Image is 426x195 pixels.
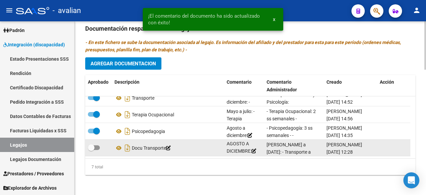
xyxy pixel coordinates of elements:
span: Integración (discapacidad) [3,41,65,48]
div: Transporte [114,93,221,103]
span: [DATE] 14:35 [326,133,353,138]
datatable-header-cell: Creado [324,75,377,97]
span: Acción [380,79,394,85]
button: Agregar Documentacion [85,57,161,70]
span: [DATE] 12:28 [326,149,353,155]
span: Padrón [3,27,25,34]
span: Explorador de Archivos [3,184,57,192]
span: - Terapia Ocupacional: 2 ss semanales - [PERSON_NAME] resol. vigente. A partir [PERSON_NAME] a [D... [267,109,316,182]
div: 7 total [85,163,103,171]
span: - avalian [53,3,81,18]
div: Terapia Ocupacional [114,109,221,120]
span: Comentario Administrador [267,79,297,92]
span: [DATE] 14:52 [326,99,353,105]
div: Open Intercom Messenger [403,172,419,188]
mat-icon: person [413,6,421,14]
span: Creado [326,79,342,85]
datatable-header-cell: Comentario [224,75,264,97]
mat-icon: menu [5,6,13,14]
span: [PERSON_NAME] [326,125,362,131]
span: [PERSON_NAME] [326,92,362,97]
div: Psicopedagogia [114,126,221,137]
span: Descripción [114,79,139,85]
span: Agosto a diciembre: [227,125,252,138]
span: [PERSON_NAME] [326,142,362,147]
datatable-header-cell: Aprobado [85,75,112,97]
span: [DATE] 14:56 [326,116,353,121]
span: Prestadores / Proveedores [3,170,64,177]
div: Docu Transporte [114,143,221,153]
span: x [273,16,275,22]
i: - En este fichero se sube la documentación asociada al legajo. Es información del afiliado y del ... [85,40,401,52]
i: Descargar documento [123,109,132,120]
span: AGOSTO A DICIEMBRE: [227,141,256,154]
span: [PERSON_NAME] [326,109,362,114]
span: - Psicopedagogía: 3 ss semanales - - [PERSON_NAME] [PERSON_NAME] - Valor resol. vigente - Valor r... [267,125,320,169]
button: x [268,13,281,25]
span: Aprobado [88,79,108,85]
span: Comentario [227,79,252,85]
span: Mayo a julio: - Terapia Ocupacional: 2 ss semanales - [PERSON_NAME] resol. vigente. [227,109,262,152]
i: Descargar documento [123,93,132,103]
i: Descargar documento [123,126,132,137]
datatable-header-cell: Acción [377,75,410,97]
span: Agregar Documentacion [91,61,156,67]
span: ¡El comentario del documento ha sido actualizado con éxito! [148,13,265,26]
datatable-header-cell: Comentario Administrador [264,75,324,97]
i: Descargar documento [123,143,132,153]
h3: Documentación respaldatoria del legajo [85,24,415,33]
datatable-header-cell: Descripción [112,75,224,97]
